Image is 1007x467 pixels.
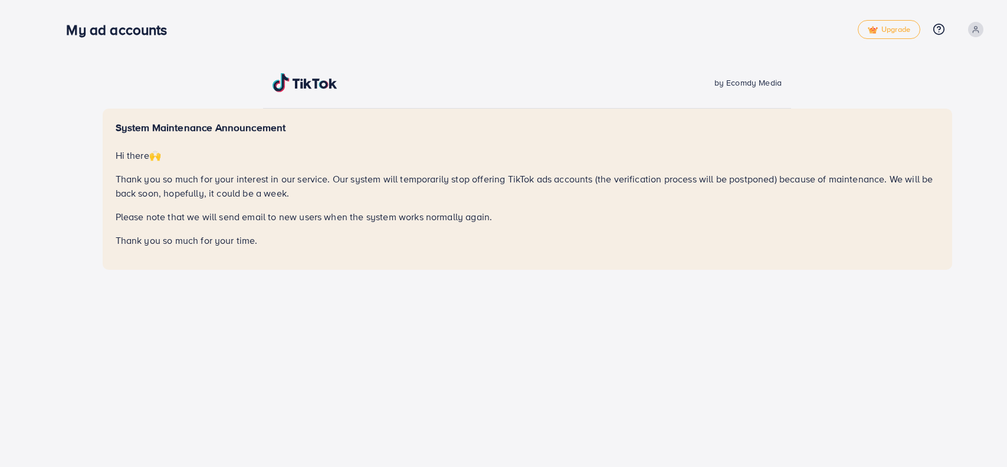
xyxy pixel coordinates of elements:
[116,172,939,200] p: Thank you so much for your interest in our service. Our system will temporarily stop offering Tik...
[116,210,939,224] p: Please note that we will send email to new users when the system works normally again.
[868,26,878,34] img: tick
[714,77,782,89] span: by Ecomdy Media
[66,21,176,38] h3: My ad accounts
[858,20,920,39] a: tickUpgrade
[273,73,337,92] img: TikTok
[116,148,939,162] p: Hi there
[868,25,910,34] span: Upgrade
[149,149,161,162] span: 🙌
[116,122,939,134] h5: System Maintenance Announcement
[116,233,939,247] p: Thank you so much for your time.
